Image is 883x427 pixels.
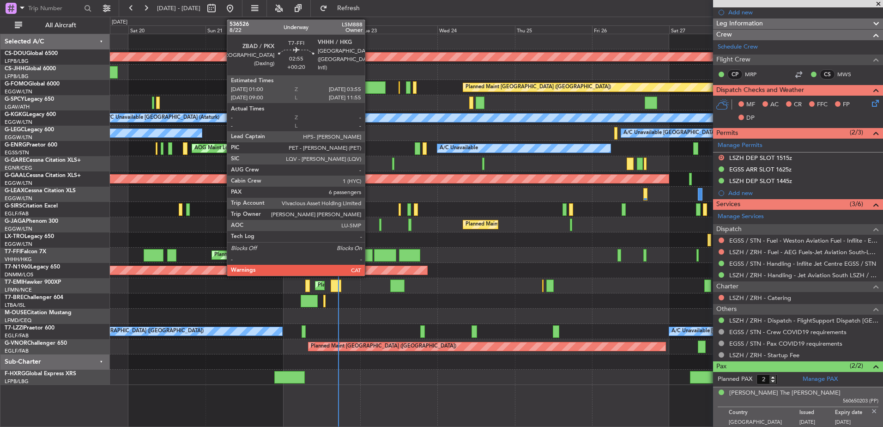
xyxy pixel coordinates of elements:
[5,188,24,194] span: G-LEAX
[5,219,26,224] span: G-JAGA
[128,25,206,34] div: Sat 20
[214,248,322,262] div: Planned Maint Tianjin ([GEOGRAPHIC_DATA])
[5,271,33,278] a: DNMM/LOS
[729,409,799,419] p: Country
[5,295,24,300] span: T7-BRE
[799,409,835,419] p: Issued
[716,199,740,210] span: Services
[718,212,764,221] a: Manage Services
[5,73,29,80] a: LFPB/LBG
[716,18,763,29] span: Leg Information
[5,256,32,263] a: VHHH/HKG
[843,397,878,405] span: 560650203 (PP)
[716,281,738,292] span: Charter
[870,407,878,415] img: close
[729,317,878,324] a: LSZH / ZRH - Dispatch - FlightSupport Dispatch [GEOGRAPHIC_DATA]
[5,203,58,209] a: G-SIRSCitation Excel
[466,80,611,94] div: Planned Maint [GEOGRAPHIC_DATA] ([GEOGRAPHIC_DATA])
[10,18,100,33] button: All Aircraft
[5,249,46,255] a: T7-FFIFalcon 7X
[817,100,828,110] span: FFC
[746,100,755,110] span: MF
[729,260,876,268] a: EGSS / STN - Handling - Inflite Jet Centre EGSS / STN
[5,97,54,102] a: G-SPCYLegacy 650
[729,154,792,162] div: LSZH DEP SLOT 1515z
[669,25,746,34] div: Sat 27
[729,177,792,185] div: LSZH DEP SLOT 1445z
[206,25,283,34] div: Sun 21
[5,310,27,316] span: M-OUSE
[105,111,219,125] div: A/C Unavailable [GEOGRAPHIC_DATA] (Ataturk)
[5,332,29,339] a: EGLF/FAB
[718,375,752,384] label: Planned PAX
[729,165,792,173] div: EGSS ARR SLOT 1625z
[5,66,56,72] a: CS-JHHGlobal 6000
[729,389,841,398] div: [PERSON_NAME] The [PERSON_NAME]
[745,70,766,79] a: MRP
[112,18,127,26] div: [DATE]
[718,141,762,150] a: Manage Permits
[5,317,31,324] a: LFMD/CEQ
[770,100,779,110] span: AC
[5,97,24,102] span: G-SPCY
[835,409,871,419] p: Expiry date
[5,295,63,300] a: T7-BREChallenger 604
[440,141,478,155] div: A/C Unavailable
[5,81,60,87] a: G-FOMOGlobal 6000
[5,226,32,232] a: EGGW/LTN
[716,55,750,65] span: Flight Crew
[194,141,298,155] div: AOG Maint London ([GEOGRAPHIC_DATA])
[729,294,791,302] a: LSZH / ZRH - Catering
[5,58,29,65] a: LFPB/LBG
[718,43,758,52] a: Schedule Crew
[5,234,24,239] span: LX-TRO
[5,234,54,239] a: LX-TROLegacy 650
[5,51,58,56] a: CS-DOUGlobal 6500
[5,112,56,117] a: G-KGKGLegacy 600
[5,127,54,133] a: G-LEGCLegacy 600
[716,85,804,96] span: Dispatch Checks and Weather
[5,158,26,163] span: G-GARE
[5,66,24,72] span: CS-JHH
[24,22,97,29] span: All Aircraft
[716,128,738,139] span: Permits
[5,280,23,285] span: T7-EMI
[5,341,67,346] a: G-VNORChallenger 650
[5,119,32,126] a: EGGW/LTN
[5,51,26,56] span: CS-DOU
[5,127,24,133] span: G-LEGC
[360,25,437,34] div: Tue 23
[5,165,32,171] a: EGNR/CEG
[671,324,822,338] div: A/C Unavailable [GEOGRAPHIC_DATA] ([GEOGRAPHIC_DATA])
[850,361,863,371] span: (2/2)
[592,25,669,34] div: Fri 26
[5,134,32,141] a: EGGW/LTN
[5,371,76,377] a: F-HXRGGlobal Express XRS
[837,70,858,79] a: MWS
[5,210,29,217] a: EGLF/FAB
[719,155,724,160] button: D
[716,224,742,235] span: Dispatch
[5,264,30,270] span: T7-N1960
[5,180,32,187] a: EGGW/LTN
[850,128,863,137] span: (2/3)
[466,218,611,232] div: Planned Maint [GEOGRAPHIC_DATA] ([GEOGRAPHIC_DATA])
[5,280,61,285] a: T7-EMIHawker 900XP
[5,81,28,87] span: G-FOMO
[28,1,81,15] input: Trip Number
[54,324,204,338] div: A/C Unavailable [GEOGRAPHIC_DATA] ([GEOGRAPHIC_DATA])
[5,249,21,255] span: T7-FFI
[794,100,802,110] span: CR
[5,173,81,178] a: G-GAALCessna Citation XLS+
[843,100,850,110] span: FP
[437,25,514,34] div: Wed 24
[729,328,847,336] a: EGSS / STN - Crew COVID19 requirements
[5,104,30,110] a: LGAV/ATH
[5,341,27,346] span: G-VNOR
[315,1,371,16] button: Refresh
[5,219,58,224] a: G-JAGAPhenom 300
[803,375,838,384] a: Manage PAX
[5,302,25,309] a: LTBA/ISL
[5,378,29,385] a: LFPB/LBG
[716,30,732,40] span: Crew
